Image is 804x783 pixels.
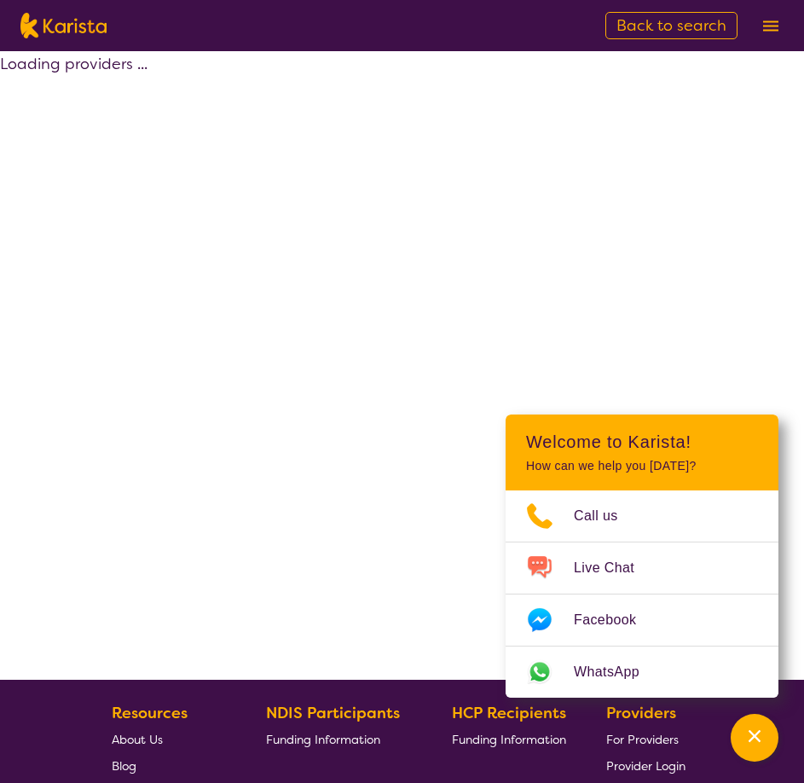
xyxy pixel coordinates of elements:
[606,752,685,779] a: Provider Login
[112,758,136,774] span: Blog
[266,732,380,747] span: Funding Information
[526,432,758,452] h2: Welcome to Karista!
[112,752,226,779] a: Blog
[606,732,679,747] span: For Providers
[763,20,778,32] img: menu
[574,659,660,685] span: WhatsApp
[506,490,778,698] ul: Choose channel
[616,15,726,36] span: Back to search
[506,647,778,698] a: Web link opens in a new tab.
[112,732,163,747] span: About Us
[731,714,778,762] button: Channel Menu
[574,503,639,529] span: Call us
[606,703,676,723] b: Providers
[574,555,655,581] span: Live Chat
[112,726,226,752] a: About Us
[112,703,188,723] b: Resources
[452,732,566,747] span: Funding Information
[266,703,400,723] b: NDIS Participants
[20,13,107,38] img: Karista logo
[452,726,566,752] a: Funding Information
[574,607,657,633] span: Facebook
[606,758,685,774] span: Provider Login
[605,12,737,39] a: Back to search
[506,415,778,698] div: Channel Menu
[606,726,685,752] a: For Providers
[452,703,566,723] b: HCP Recipients
[526,459,758,473] p: How can we help you [DATE]?
[266,726,413,752] a: Funding Information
